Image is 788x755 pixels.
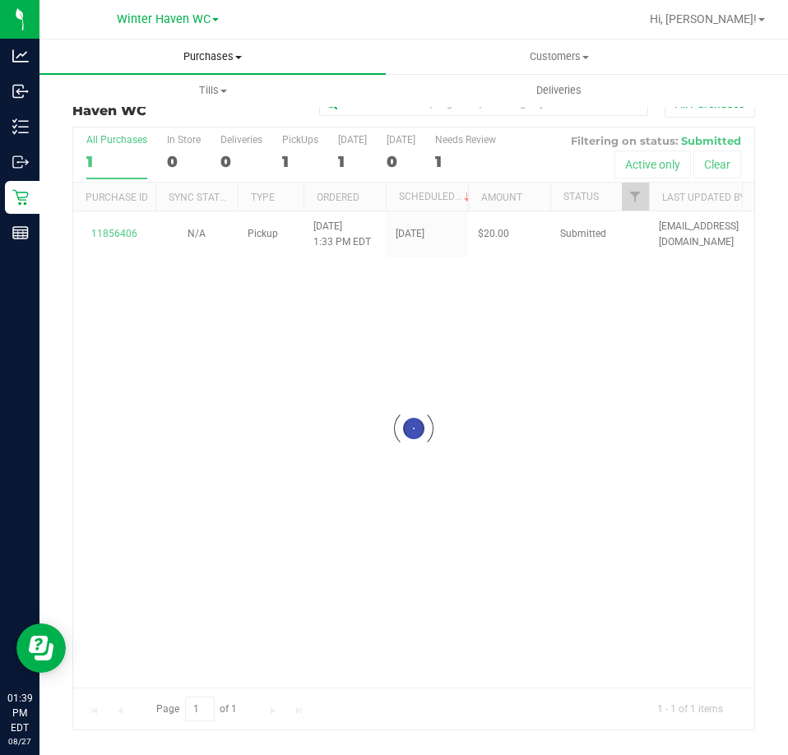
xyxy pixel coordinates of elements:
span: Purchases [39,49,386,64]
inline-svg: Inbound [12,83,29,100]
a: Customers [386,39,732,74]
p: 08/27 [7,735,32,748]
inline-svg: Retail [12,189,29,206]
span: Deliveries [514,83,604,98]
span: Winter Haven WC [117,12,211,26]
inline-svg: Inventory [12,118,29,135]
a: Purchases [39,39,386,74]
a: Tills [39,73,386,108]
span: Hi, [PERSON_NAME]! [650,12,757,25]
span: Customers [387,49,731,64]
a: Deliveries [386,73,732,108]
iframe: Resource center [16,623,66,673]
h3: Purchase Fulfillment: [72,89,300,118]
p: 01:39 PM EDT [7,691,32,735]
span: Tills [40,83,385,98]
inline-svg: Reports [12,225,29,241]
inline-svg: Outbound [12,154,29,170]
inline-svg: Analytics [12,48,29,64]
